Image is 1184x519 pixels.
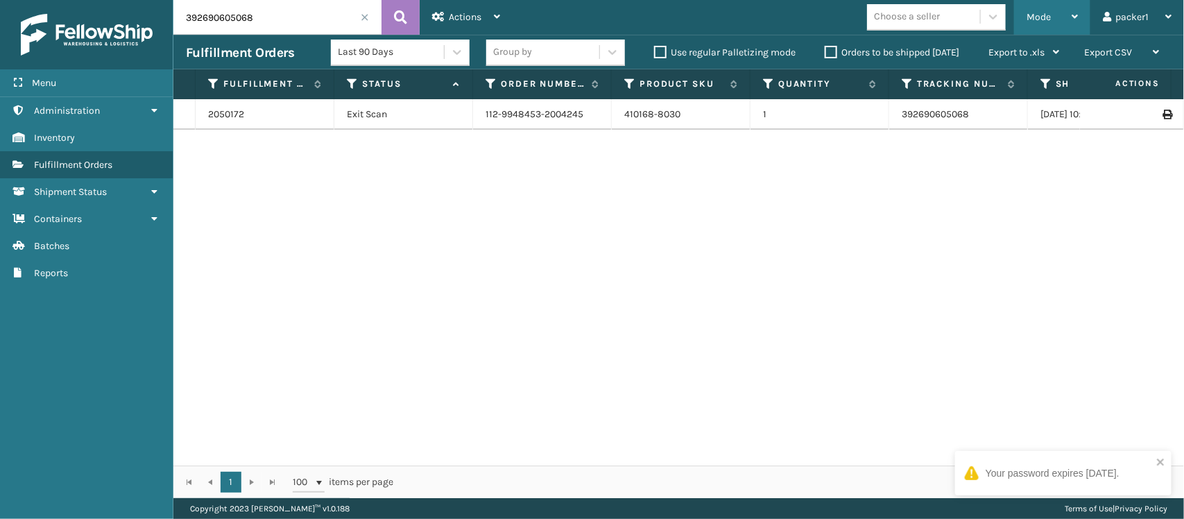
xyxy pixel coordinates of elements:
span: Shipment Status [34,186,107,198]
h3: Fulfillment Orders [186,44,294,61]
span: Mode [1027,11,1051,23]
label: Order Number [501,78,585,90]
span: Batches [34,240,69,252]
td: 112-9948453-2004245 [473,99,612,130]
td: Exit Scan [334,99,473,130]
label: Tracking Number [917,78,1001,90]
span: Menu [32,77,56,89]
div: Last 90 Days [338,45,445,60]
label: Orders to be shipped [DATE] [825,46,959,58]
td: [DATE] 10:21:18 am [1028,99,1167,130]
span: Export to .xls [988,46,1045,58]
label: Quantity [778,78,862,90]
label: Fulfillment Order Id [223,78,307,90]
a: 1 [221,472,241,493]
span: Actions [449,11,481,23]
td: 1 [750,99,889,130]
span: Inventory [34,132,75,144]
span: 100 [293,475,314,489]
p: Copyright 2023 [PERSON_NAME]™ v 1.0.188 [190,498,350,519]
span: items per page [293,472,394,493]
label: Use regular Palletizing mode [654,46,796,58]
span: Containers [34,213,82,225]
label: Status [362,78,446,90]
button: close [1156,457,1166,470]
span: Actions [1072,72,1168,95]
a: 410168-8030 [624,108,680,120]
label: Product SKU [640,78,723,90]
span: Reports [34,267,68,279]
a: 2050172 [208,108,244,121]
label: Shipped Date [1056,78,1140,90]
span: Fulfillment Orders [34,159,112,171]
div: 1 - 1 of 1 items [413,475,1169,489]
i: Print Label [1162,110,1171,119]
span: Administration [34,105,100,117]
span: Export CSV [1084,46,1132,58]
div: Your password expires [DATE]. [986,466,1119,481]
div: Group by [493,45,532,60]
img: logo [21,14,153,56]
a: 392690605068 [902,108,969,120]
div: Choose a seller [874,10,940,24]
